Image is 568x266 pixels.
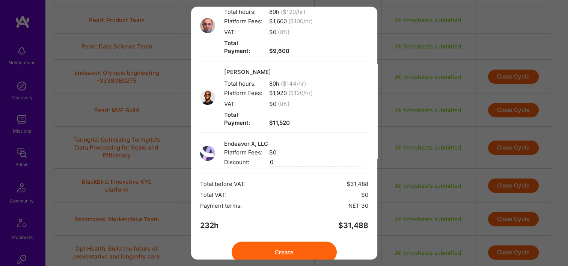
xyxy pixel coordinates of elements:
[224,89,313,97] span: $ 1,920
[200,191,226,199] span: Total VAT:
[348,202,368,210] span: NET 30
[224,148,361,156] span: $0
[200,18,215,33] img: User Avatar
[191,7,377,260] div: modal
[224,17,265,25] span: Platform Fees:
[200,146,215,161] img: User Avatar
[224,80,265,88] span: Total hours:
[224,8,313,16] span: 80h
[224,148,265,156] span: Platform Fees:
[278,29,289,36] span: ( 0 %)
[200,202,242,210] span: Payment terms:
[224,28,265,36] span: VAT:
[224,158,265,166] span: Discount:
[224,111,265,127] span: Total Payment:
[224,80,313,88] span: 80h
[224,89,265,97] span: Platform Fees:
[224,68,313,76] span: [PERSON_NAME]
[200,222,218,230] span: 232h
[232,242,337,263] button: Create
[224,100,265,108] span: VAT:
[338,222,368,230] span: $ 31,488
[224,119,290,126] strong: $11,520
[361,191,368,199] span: $0
[224,47,289,54] strong: $9,600
[224,140,361,148] span: Endeavor X, LLC
[224,17,313,25] span: $ 1,600
[200,180,246,188] span: Total before VAT:
[281,80,306,87] span: ($ 144 /hr)
[281,8,305,15] span: ($ 120 /hr)
[288,18,313,25] span: ($ 100 /hr)
[200,90,215,105] img: User Avatar
[224,28,313,36] span: $0
[224,39,265,55] span: Total Payment:
[224,8,265,16] span: Total hours:
[288,89,313,97] span: ($ 120 /hr)
[224,100,313,108] span: $0
[278,100,289,107] span: ( 0 %)
[347,180,368,188] span: $31,488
